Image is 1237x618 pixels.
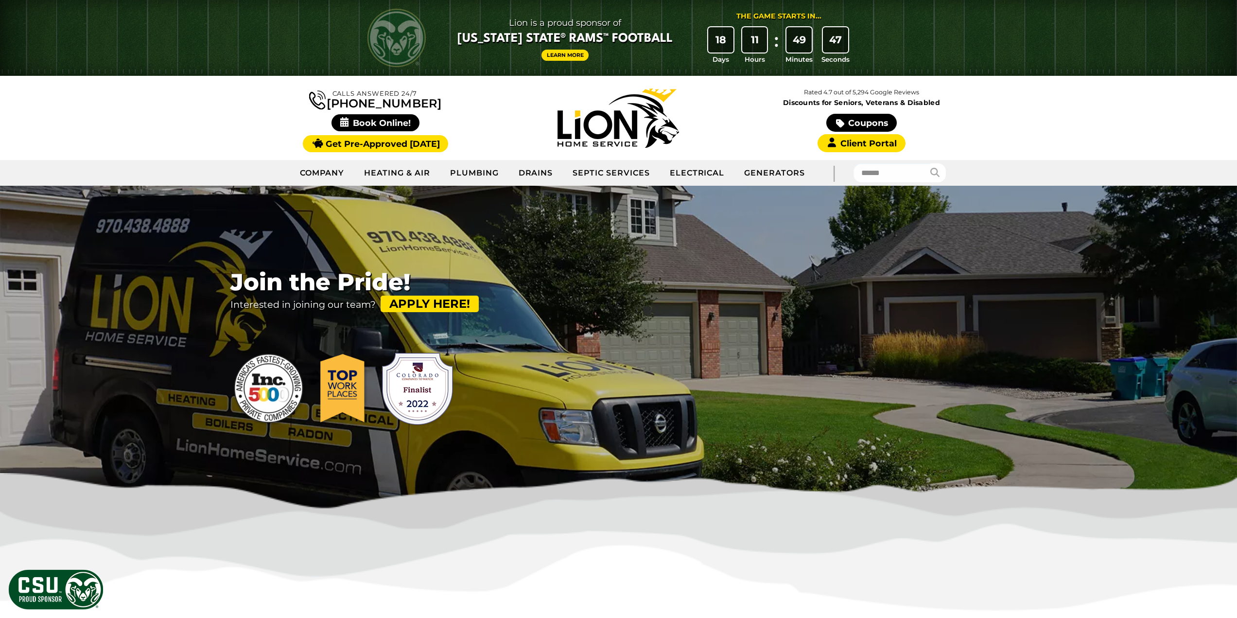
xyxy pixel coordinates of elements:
[440,161,509,185] a: Plumbing
[457,31,673,47] span: [US_STATE] State® Rams™ Football
[558,88,679,148] img: Lion Home Service
[230,350,308,428] img: Ranked on Inc 5000
[708,27,733,53] div: 18
[785,54,813,64] span: Minutes
[740,87,983,98] p: Rated 4.7 out of 5,294 Google Reviews
[771,27,781,65] div: :
[290,161,355,185] a: Company
[736,11,821,22] div: The Game Starts in...
[230,269,479,296] span: Join the Pride!
[354,161,440,185] a: Heating & Air
[826,114,896,132] a: Coupons
[303,135,448,152] a: Get Pre-Approved [DATE]
[821,54,850,64] span: Seconds
[713,54,729,64] span: Days
[316,350,370,428] img: Top WorkPlaces
[331,114,419,131] span: Book Online!
[230,296,479,312] p: Interested in joining our team?
[309,88,441,109] a: [PHONE_NUMBER]
[381,296,479,312] a: Apply Here!
[742,27,767,53] div: 11
[745,54,765,64] span: Hours
[7,568,105,611] img: CSU Sponsor Badge
[823,27,848,53] div: 47
[786,27,812,53] div: 49
[563,161,660,185] a: Septic Services
[818,134,905,152] a: Client Portal
[815,160,854,186] div: |
[367,9,426,67] img: CSU Rams logo
[541,50,589,61] a: Learn More
[509,161,563,185] a: Drains
[457,15,673,31] span: Lion is a proud sponsor of
[660,161,735,185] a: Electrical
[379,350,456,428] img: Colorado Companies to Watch Finalist 2022
[742,99,981,106] span: Discounts for Seniors, Veterans & Disabled
[734,161,815,185] a: Generators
